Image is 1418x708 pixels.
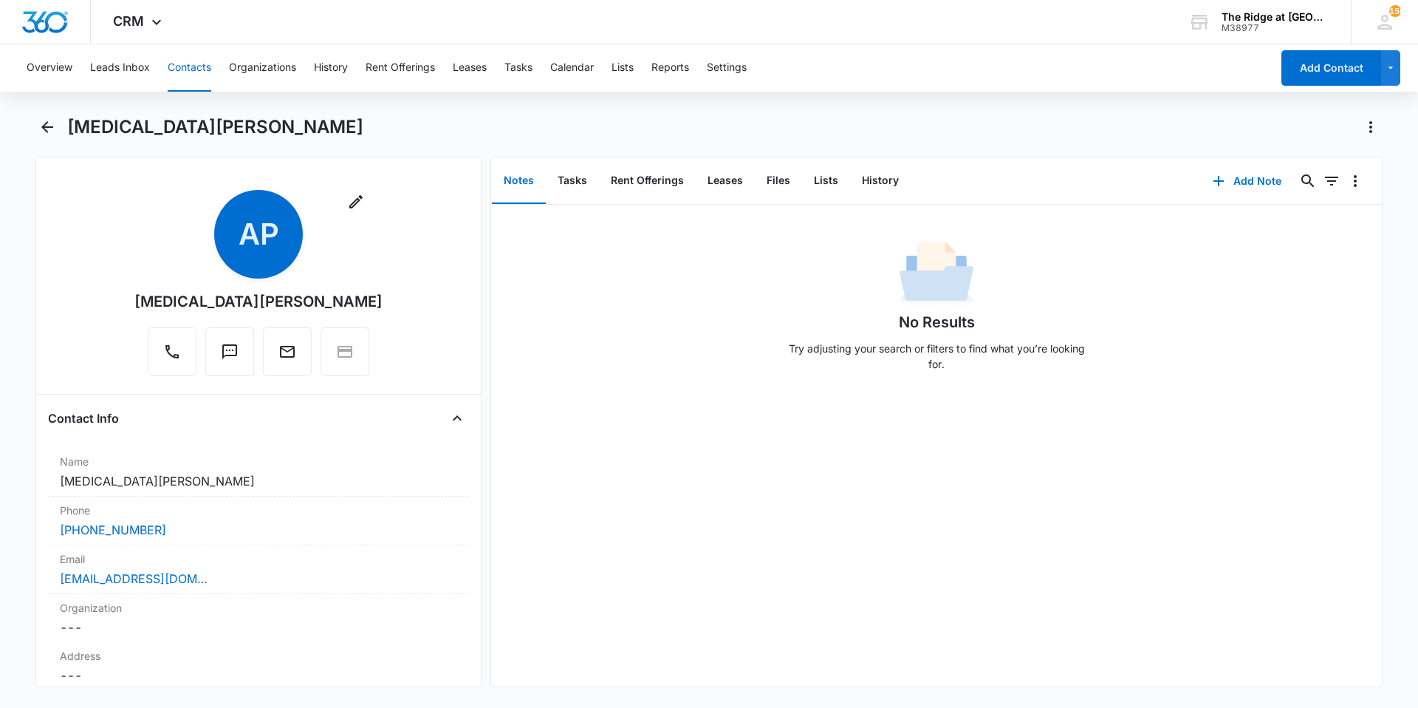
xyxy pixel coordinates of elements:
button: Reports [651,44,689,92]
button: Notes [492,158,546,204]
button: Files [755,158,802,204]
button: Filters [1320,169,1343,193]
button: Add Note [1198,163,1296,199]
a: Call [148,350,196,363]
dd: [MEDICAL_DATA][PERSON_NAME] [60,472,457,490]
button: Rent Offerings [599,158,696,204]
div: account name [1222,11,1329,23]
button: Leads Inbox [90,44,150,92]
div: Email[EMAIL_ADDRESS][DOMAIN_NAME] [48,545,469,594]
div: Name[MEDICAL_DATA][PERSON_NAME] [48,448,469,497]
button: Lists [612,44,634,92]
span: CRM [113,13,144,29]
dd: --- [60,667,457,684]
button: Actions [1359,115,1383,139]
label: Address [60,648,457,664]
a: [PHONE_NUMBER] [60,521,166,539]
a: [EMAIL_ADDRESS][DOMAIN_NAME] [60,570,208,588]
button: Organizations [229,44,296,92]
div: [MEDICAL_DATA][PERSON_NAME] [134,290,383,313]
label: Name [60,454,457,469]
button: Leases [453,44,487,92]
button: Email [263,327,312,376]
button: History [314,44,348,92]
a: Text [205,350,254,363]
a: Email [263,350,312,363]
button: Back [35,115,58,139]
button: Leases [696,158,755,204]
button: Lists [802,158,850,204]
span: AP [214,190,303,279]
div: Organization--- [48,594,469,642]
label: Email [60,551,457,567]
button: Close [445,406,469,430]
p: Try adjusting your search or filters to find what you’re looking for. [781,341,1092,372]
h1: [MEDICAL_DATA][PERSON_NAME] [67,116,363,138]
button: Settings [707,44,747,92]
button: Overview [27,44,72,92]
button: Tasks [546,158,599,204]
button: Add Contact [1281,50,1381,86]
button: Overflow Menu [1343,169,1367,193]
img: No Data [900,237,973,311]
button: History [850,158,911,204]
label: Phone [60,503,457,518]
div: notifications count [1389,5,1401,17]
button: Rent Offerings [366,44,435,92]
button: Tasks [504,44,532,92]
div: account id [1222,23,1329,33]
button: Calendar [550,44,594,92]
div: Phone[PHONE_NUMBER] [48,497,469,545]
button: Contacts [168,44,211,92]
h1: No Results [899,311,975,333]
div: Address--- [48,642,469,691]
dd: --- [60,619,457,636]
button: Call [148,327,196,376]
span: 150 [1389,5,1401,17]
button: Text [205,327,254,376]
label: Organization [60,600,457,616]
h4: Contact Info [48,409,119,427]
button: Search... [1296,169,1320,193]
